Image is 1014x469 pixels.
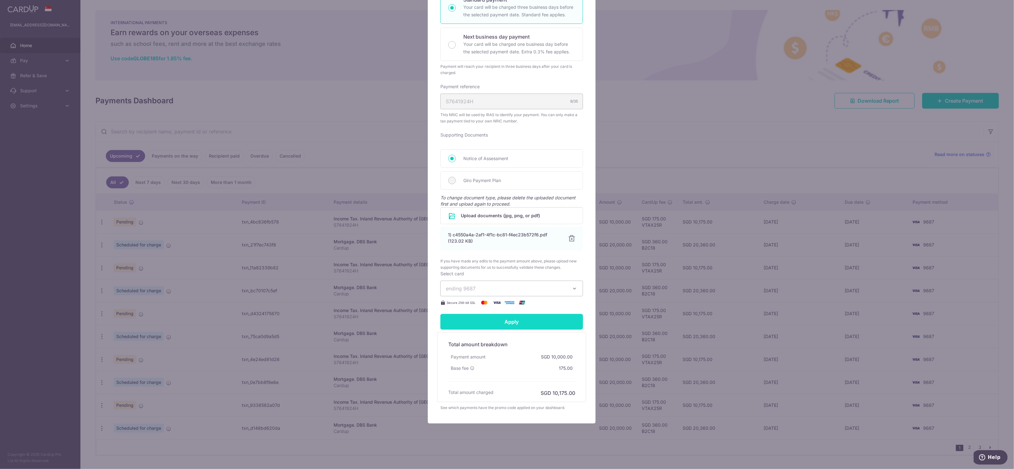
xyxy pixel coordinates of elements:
[440,271,464,277] label: Select card
[491,299,503,306] img: Visa
[974,450,1008,466] iframe: Opens a widget where you can find more information
[463,3,575,19] p: Your card will be charged three business days before the selected payment date. Standard fee appl...
[478,299,491,306] img: Mastercard
[503,299,516,306] img: American Express
[451,365,469,371] span: Base fee
[541,389,575,397] h6: SGD 10,175.00
[463,33,575,40] p: Next business day payment
[440,132,488,138] label: Supporting Documents
[516,299,528,306] img: UnionPay
[440,207,583,224] div: Upload documents (jpg, png, or pdf)
[556,363,575,374] div: 175.00
[446,285,476,292] span: ending 9687
[538,351,575,363] div: SGD 10,000.00
[448,351,488,363] div: Payment amount
[440,195,575,207] span: To change document type, please delete the uploaded document first and upload again to proceed.
[440,84,480,90] label: Payment reference
[440,281,583,296] button: ending 9687
[440,314,583,330] input: Apply
[570,98,578,105] div: 9/35
[447,300,476,305] span: Secure 256-bit SSL
[448,232,560,244] div: 1) c4550a4a-2af1-4f1c-bc81-f4ec23b572f6.pdf (123.02 KB)
[440,405,583,411] div: See which payments have the promo code applied on your dashboard.
[440,258,583,271] span: If you have made any edits to the payment amount above, please upload new supporting documents fo...
[463,155,575,162] span: Notice of Assessment
[463,177,575,184] span: Giro Payment Plan
[448,389,493,396] h6: Total amount charged
[440,112,583,124] span: This NRIC will be used by IRAS to identify your payment. You can only make a tax payment tied to ...
[463,40,575,56] p: Your card will be charged one business day before the selected payment date. Extra 0.3% fee applies.
[440,63,583,76] div: Payment will reach your recipient in three business days after your card is charged.
[448,341,575,348] h5: Total amount breakdown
